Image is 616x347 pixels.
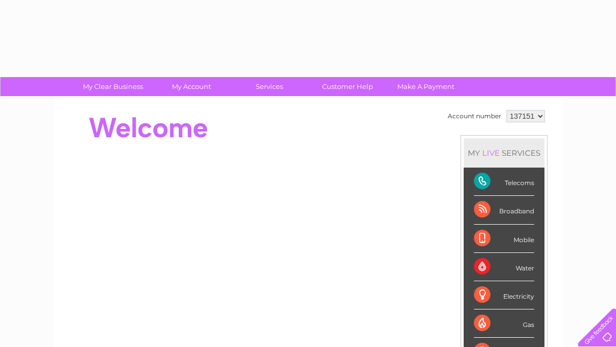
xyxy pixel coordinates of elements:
div: Water [474,253,534,281]
div: MY SERVICES [464,138,544,168]
a: Services [227,77,312,96]
a: My Account [149,77,234,96]
div: Broadband [474,196,534,224]
a: Make A Payment [383,77,468,96]
div: Gas [474,309,534,338]
td: Account number [445,107,504,125]
div: Electricity [474,281,534,309]
div: Telecoms [474,168,534,196]
div: LIVE [480,148,502,158]
div: Mobile [474,225,534,253]
a: Customer Help [305,77,390,96]
a: My Clear Business [71,77,155,96]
